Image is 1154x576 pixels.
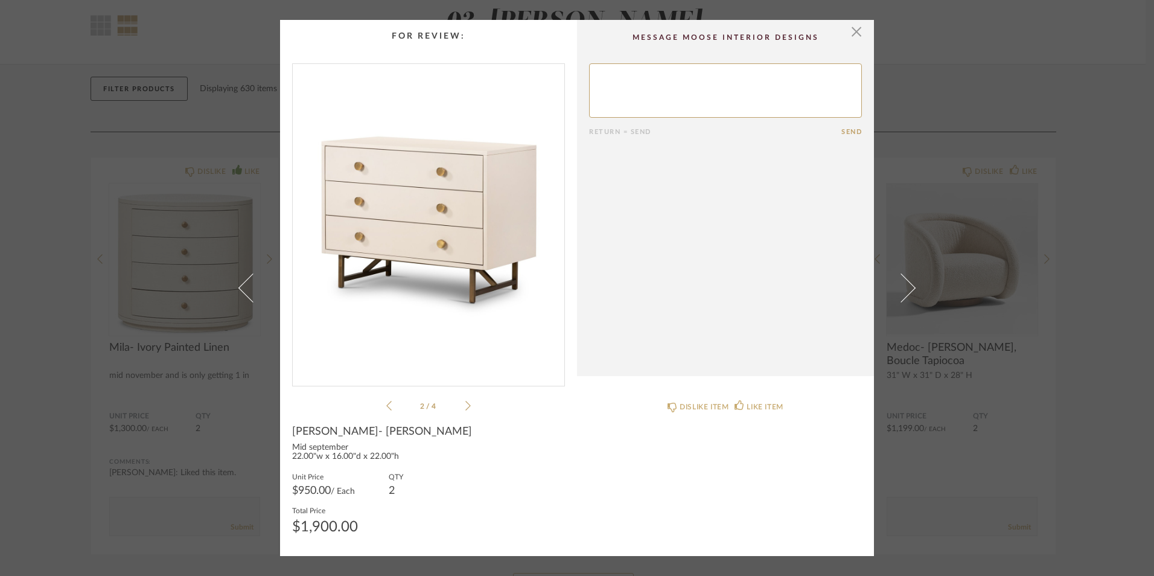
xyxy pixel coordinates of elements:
[293,64,564,376] div: 1
[389,472,403,481] label: QTY
[589,128,841,136] div: Return = Send
[293,64,564,376] img: 7f422e3e-1ec3-40f7-a59f-ee8774656d14_1000x1000.jpg
[292,472,355,481] label: Unit Price
[292,505,358,515] label: Total Price
[292,443,565,462] div: Mid september 22.00"w x 16.00"d x 22.00"h
[331,487,355,496] span: / Each
[420,403,426,410] span: 2
[292,425,472,438] span: [PERSON_NAME]- [PERSON_NAME]
[292,485,331,496] span: $950.00
[426,403,432,410] span: /
[747,401,783,413] div: LIKE ITEM
[389,486,403,496] div: 2
[292,520,358,534] div: $1,900.00
[844,20,869,44] button: Close
[680,401,728,413] div: DISLIKE ITEM
[432,403,438,410] span: 4
[841,128,862,136] button: Send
